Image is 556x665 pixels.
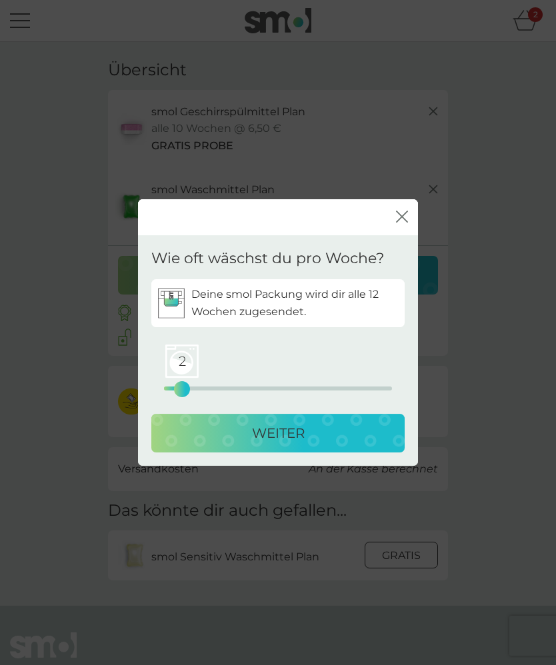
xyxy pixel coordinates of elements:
button: Schließen [396,211,408,225]
p: WEITER [252,422,305,444]
p: Wie oft wäschst du pro Woche? [151,249,384,269]
button: WEITER [151,414,405,452]
p: Deine smol Packung wird dir alle 12 Wochen zugesendet. [191,286,398,320]
span: 2 [165,344,199,378]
